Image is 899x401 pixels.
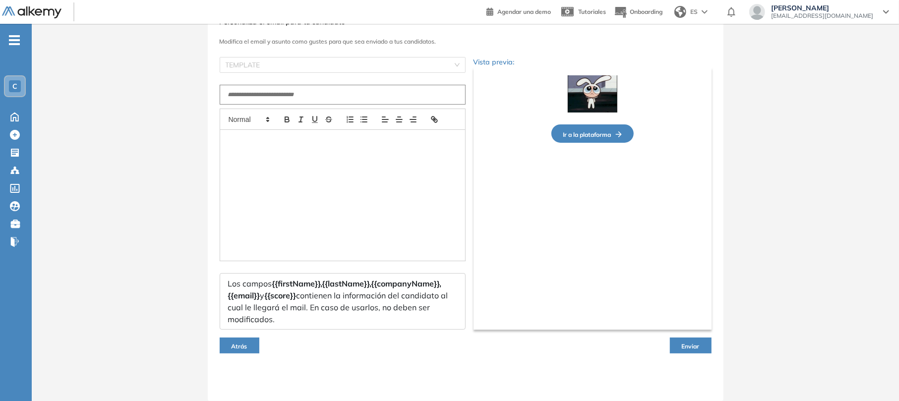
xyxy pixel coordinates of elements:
button: Ir a la plataformaFlecha [551,124,634,143]
span: Tutoriales [578,8,606,15]
span: ES [690,7,698,16]
button: Enviar [670,338,712,353]
img: Logo de la compañía [568,75,617,113]
span: Ir a la plataforma [563,131,622,138]
h3: Modifica el email y asunto como gustes para que sea enviado a tus candidatos. [220,38,712,45]
div: Los campos y contienen la información del candidato al cual le llegará el mail. En caso de usarlo... [220,273,466,330]
p: Vista previa: [474,57,712,67]
img: Logo [2,6,61,19]
a: Agendar una demo [486,5,551,17]
span: Agendar una demo [497,8,551,15]
span: Enviar [682,343,700,350]
span: {{lastName}}, [322,279,371,288]
h3: Personaliza el email para tu candidato [220,18,712,26]
button: Atrás [220,338,259,353]
span: Onboarding [630,8,662,15]
span: {{score}} [265,290,297,300]
img: world [674,6,686,18]
img: Flecha [611,131,622,137]
span: Atrás [232,343,247,350]
span: {{email}} [228,290,260,300]
span: [EMAIL_ADDRESS][DOMAIN_NAME] [771,12,873,20]
span: [PERSON_NAME] [771,4,873,12]
img: arrow [702,10,708,14]
span: {{firstName}}, [272,279,322,288]
i: - [9,39,20,41]
button: Onboarding [614,1,662,23]
span: {{companyName}}, [371,279,441,288]
span: C [12,82,17,90]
